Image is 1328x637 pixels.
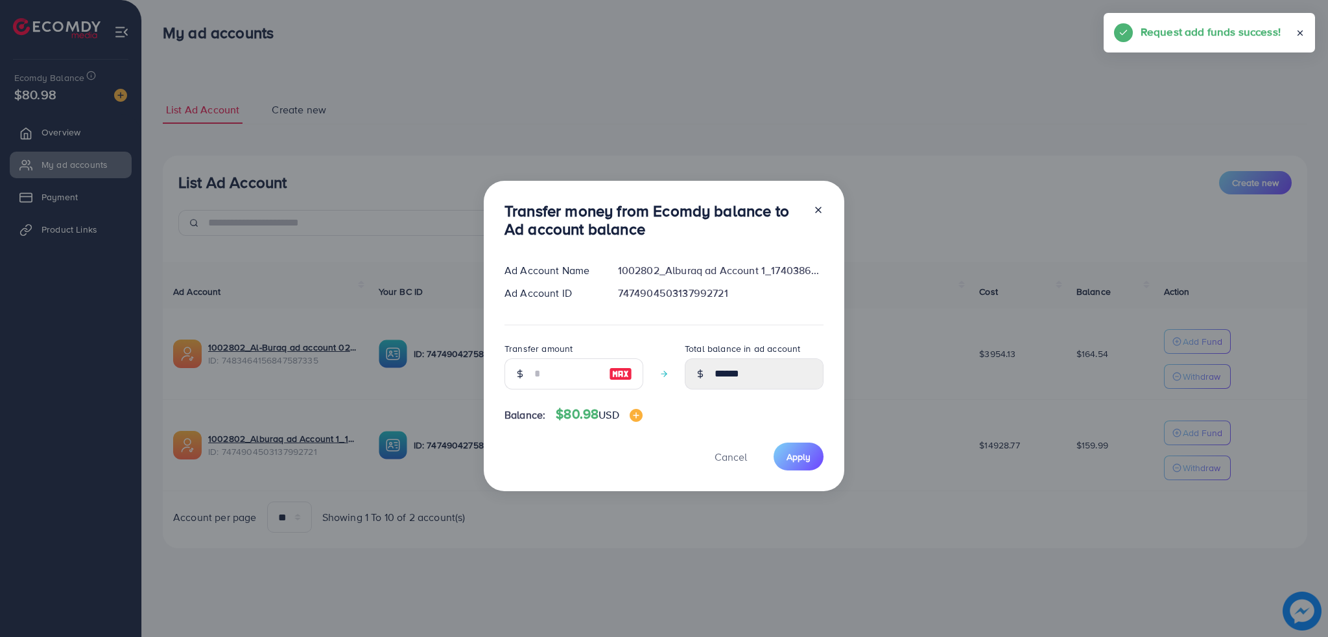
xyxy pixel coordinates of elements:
h4: $80.98 [556,406,642,423]
div: 7474904503137992721 [608,286,834,301]
h5: Request add funds success! [1141,23,1281,40]
label: Total balance in ad account [685,342,800,355]
img: image [609,366,632,382]
label: Transfer amount [504,342,573,355]
h3: Transfer money from Ecomdy balance to Ad account balance [504,202,803,239]
span: Apply [787,450,811,463]
button: Cancel [698,443,763,470]
button: Apply [774,443,824,470]
div: Ad Account ID [494,286,608,301]
div: 1002802_Alburaq ad Account 1_1740386843243 [608,263,834,278]
div: Ad Account Name [494,263,608,278]
span: Cancel [715,450,747,464]
span: USD [599,408,619,422]
span: Balance: [504,408,545,423]
img: image [630,409,643,422]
